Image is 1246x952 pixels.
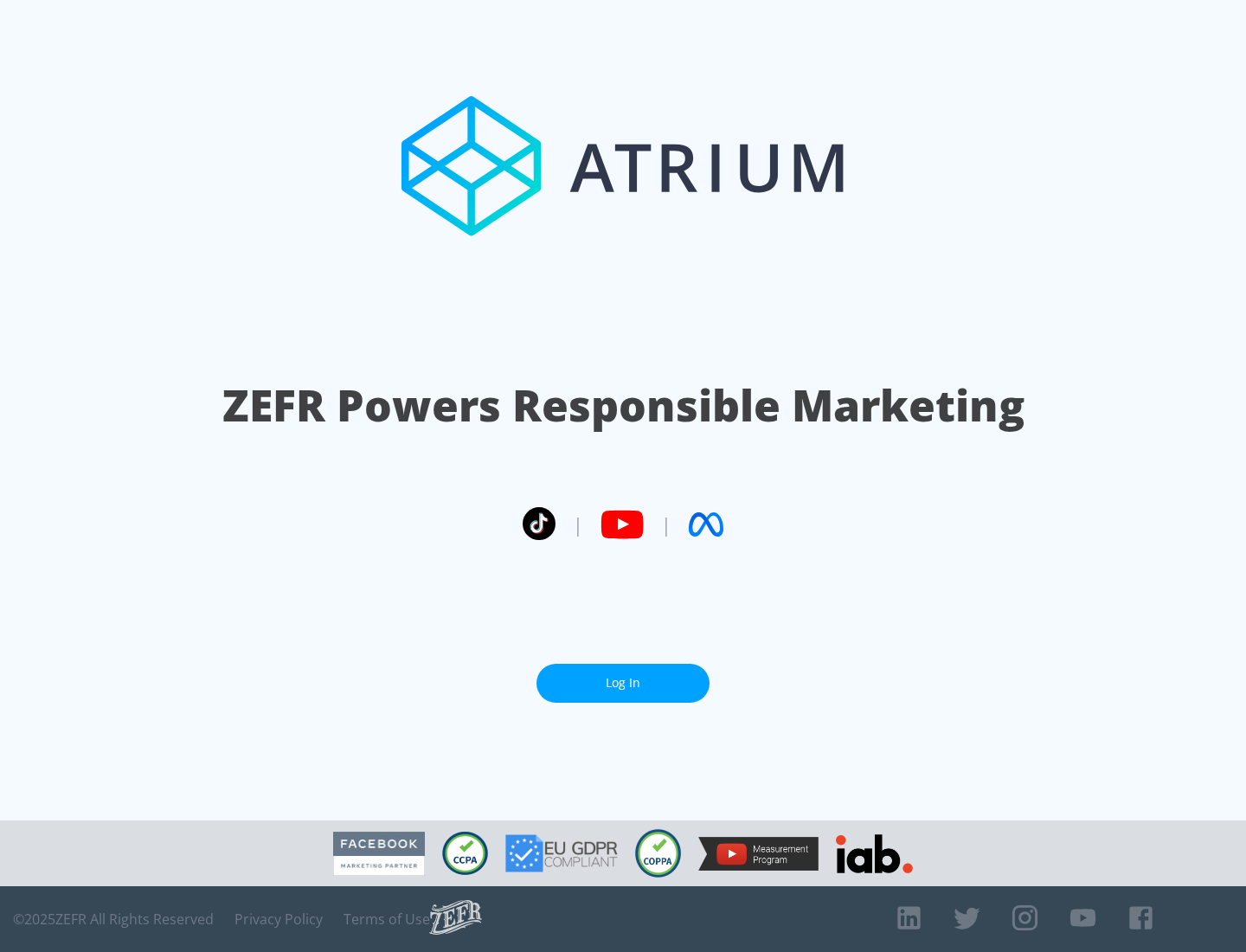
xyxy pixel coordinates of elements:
img: YouTube Measurement Program [698,837,819,871]
img: GDPR Compliant [505,834,618,872]
a: Privacy Policy [234,910,323,928]
a: Log In [536,664,710,703]
span: | [661,511,671,537]
h1: ZEFR Powers Responsible Marketing [222,376,1024,435]
a: Terms of Use [344,910,430,928]
img: IAB [836,834,913,873]
span: | [573,511,583,537]
img: Facebook Marketing Partner [333,832,425,876]
img: CCPA Compliant [442,832,488,875]
img: COPPA Compliant [635,829,681,878]
span: © 2025 ZEFR All Rights Reserved [13,910,214,928]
